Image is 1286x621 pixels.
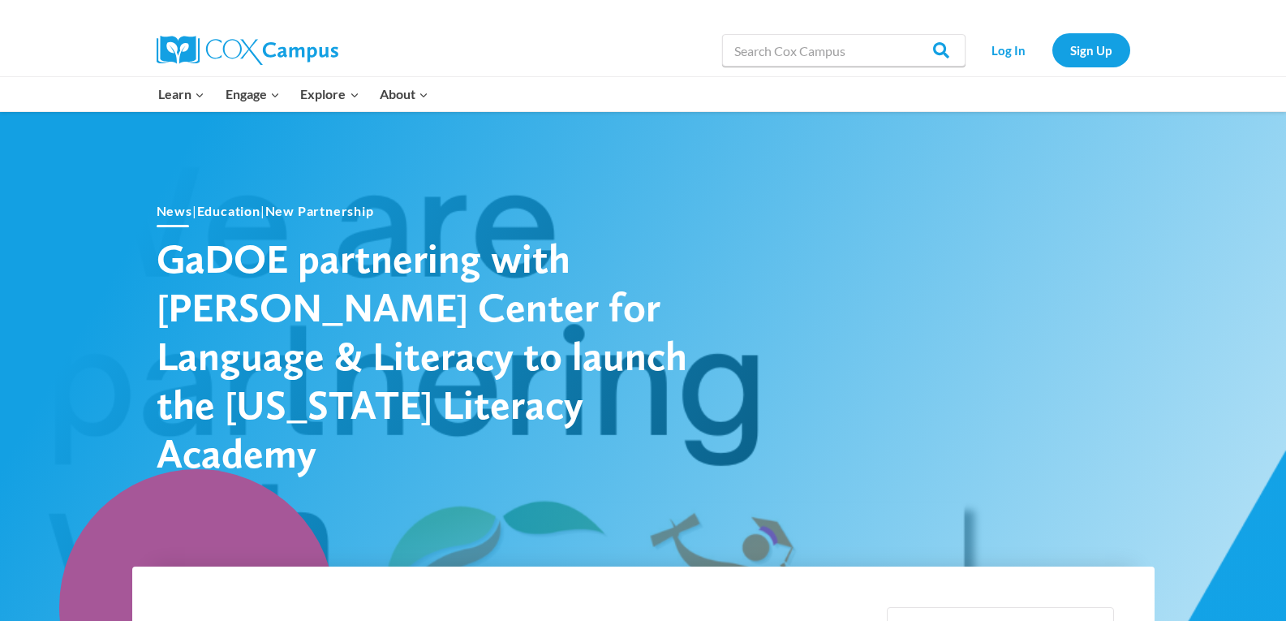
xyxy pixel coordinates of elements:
img: Cox Campus [157,36,338,65]
a: Sign Up [1052,33,1130,67]
input: Search Cox Campus [722,34,966,67]
nav: Secondary Navigation [974,33,1130,67]
h1: GaDOE partnering with [PERSON_NAME] Center for Language & Literacy to launch the [US_STATE] Liter... [157,234,725,477]
a: News [157,203,192,218]
span: Explore [300,84,359,105]
nav: Primary Navigation [148,77,439,111]
a: Log In [974,33,1044,67]
span: About [380,84,428,105]
a: Education [197,203,260,218]
a: New Partnership [265,203,374,218]
span: Engage [226,84,280,105]
span: Learn [158,84,204,105]
span: | | [157,203,374,218]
